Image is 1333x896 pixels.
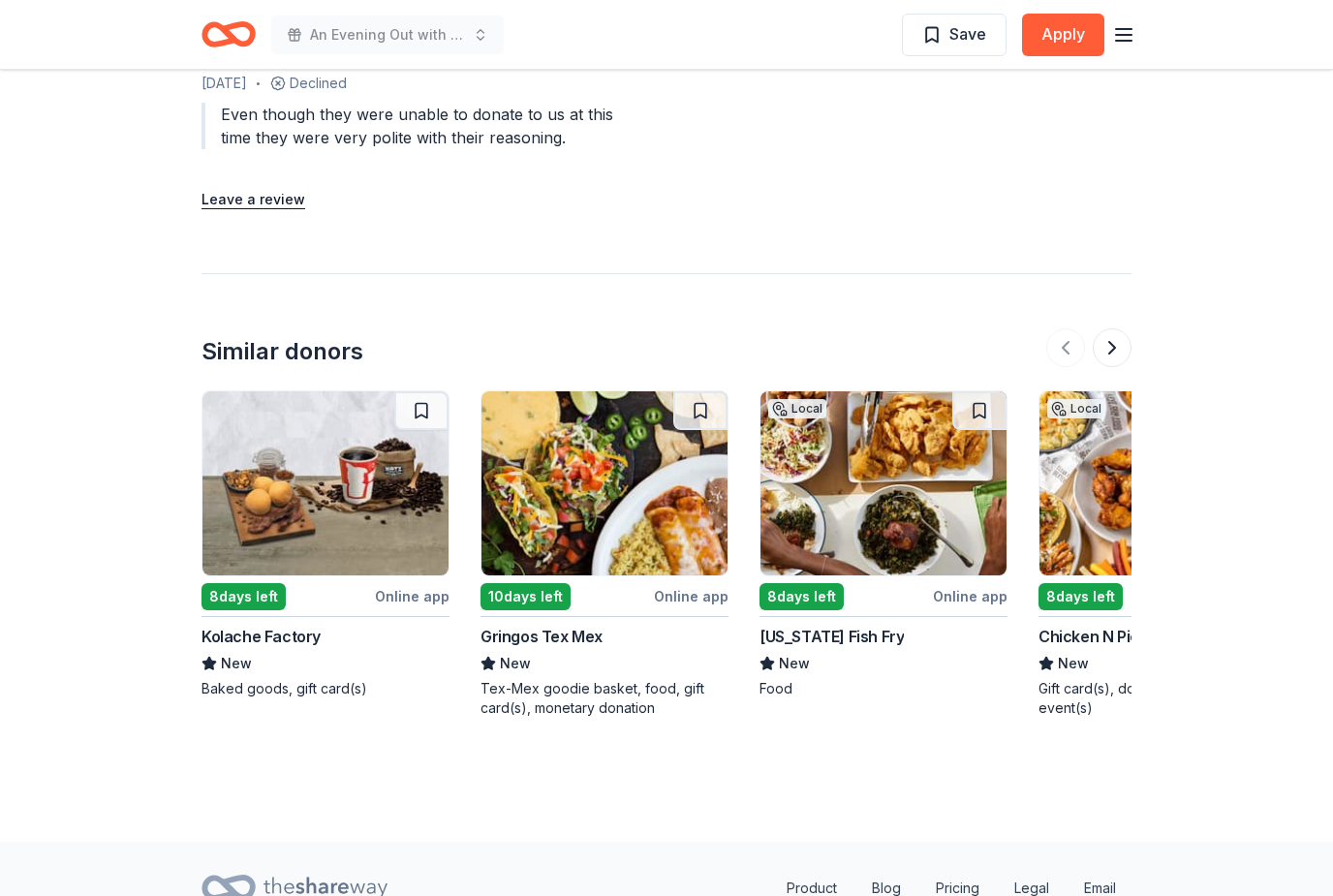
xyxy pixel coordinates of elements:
a: Image for Gringos Tex Mex10days leftOnline appGringos Tex MexNewTex-Mex goodie basket, food, gift... [480,390,728,718]
span: • [256,76,261,91]
span: New [779,652,810,675]
div: Chicken N Pickle ([GEOGRAPHIC_DATA]) [1038,625,1286,648]
img: Image for Kolache Factory [202,391,449,575]
button: Apply [1022,14,1104,56]
a: Image for Chicken N Pickle (Wichita)Local8days leftOnline appChicken N Pickle ([GEOGRAPHIC_DATA])... [1038,390,1286,718]
div: Declined [201,72,620,95]
div: Similar donors [201,336,363,367]
div: Gringos Tex Mex [480,625,603,648]
div: 10 days left [480,583,571,610]
button: Leave a review [201,188,305,211]
div: Local [1047,399,1105,418]
div: 8 days left [1038,583,1123,610]
button: An Evening Out with The [GEOGRAPHIC_DATA] [271,15,504,54]
img: Image for Louisiana Fish Fry [760,391,1007,575]
img: Image for Chicken N Pickle (Wichita) [1039,391,1286,575]
div: Kolache Factory [201,625,321,648]
div: 8 days left [201,583,286,610]
a: Image for Kolache Factory8days leftOnline appKolache FactoryNewBaked goods, gift card(s) [201,390,449,698]
span: An Evening Out with The [GEOGRAPHIC_DATA] [310,23,465,46]
a: Home [201,12,256,57]
div: Even though they were unable to donate to us at this time they were very polite with their reason... [201,103,620,149]
div: Online app [933,584,1007,608]
img: Image for Gringos Tex Mex [481,391,728,575]
button: Save [902,14,1007,56]
span: Save [949,21,986,46]
span: [DATE] [201,72,247,95]
div: Online app [654,584,728,608]
div: Tex-Mex goodie basket, food, gift card(s), monetary donation [480,679,728,718]
a: Image for Louisiana Fish FryLocal8days leftOnline app[US_STATE] Fish FryNewFood [759,390,1007,698]
div: Online app [375,584,449,608]
span: New [500,652,531,675]
div: Gift card(s), donation of space for event(s) [1038,679,1286,718]
div: Baked goods, gift card(s) [201,679,449,698]
div: 8 days left [759,583,844,610]
span: New [1058,652,1089,675]
div: [US_STATE] Fish Fry [759,625,904,648]
div: Local [768,399,826,418]
span: New [221,652,252,675]
div: Food [759,679,1007,698]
